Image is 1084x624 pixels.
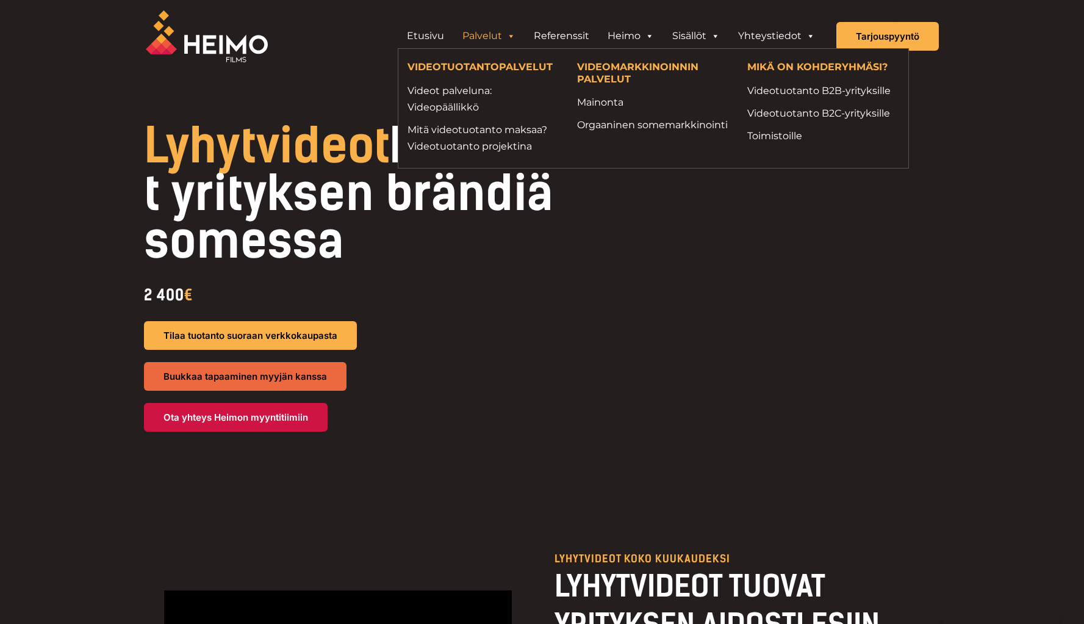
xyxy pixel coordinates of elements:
[453,24,525,48] a: Palvelut
[598,24,663,48] a: Heimo
[163,413,308,422] span: Ota yhteys Heimon myyntitiimiin
[577,94,729,111] a: Mainonta
[555,554,938,564] p: LYHYTVIDEOT KOKO KUUKAUDEKSI
[144,281,625,309] div: 2 400
[407,122,559,154] a: Mitä videotuotanto maksaa?Videotuotanto projektina
[836,22,939,51] a: Tarjouspyyntö
[663,24,729,48] a: Sisällöt
[144,117,390,175] span: Lyhytvideot
[407,82,559,115] a: Videot palveluna: Videopäällikkö
[577,61,729,87] h4: VIDEOMARKKINOINNIN PALVELUT
[577,117,729,133] a: Orgaaninen somemarkkinointi
[525,24,598,48] a: Referenssit
[146,10,268,62] img: Heimo Filmsin logo
[144,362,346,391] a: Buukkaa tapaaminen myyjän kanssa
[747,105,899,122] a: Videotuotanto B2C-yrityksille
[184,286,193,304] span: €
[163,372,327,381] span: Buukkaa tapaaminen myyjän kanssa
[163,331,337,340] span: Tilaa tuotanto suoraan verkkokaupasta
[729,24,824,48] a: Yhteystiedot
[398,24,453,48] a: Etusivu
[407,61,559,76] h4: VIDEOTUOTANTOPALVELUT
[747,61,899,76] h4: MIKÄ ON KOHDERYHMÄSI?
[392,24,830,48] aside: Header Widget 1
[144,122,625,265] h1: kasvattavat yrityksen brändiä somessa
[747,82,899,99] a: Videotuotanto B2B-yrityksille
[747,128,899,144] a: Toimistoille
[144,321,357,350] a: Tilaa tuotanto suoraan verkkokaupasta
[144,403,328,432] a: Ota yhteys Heimon myyntitiimiin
